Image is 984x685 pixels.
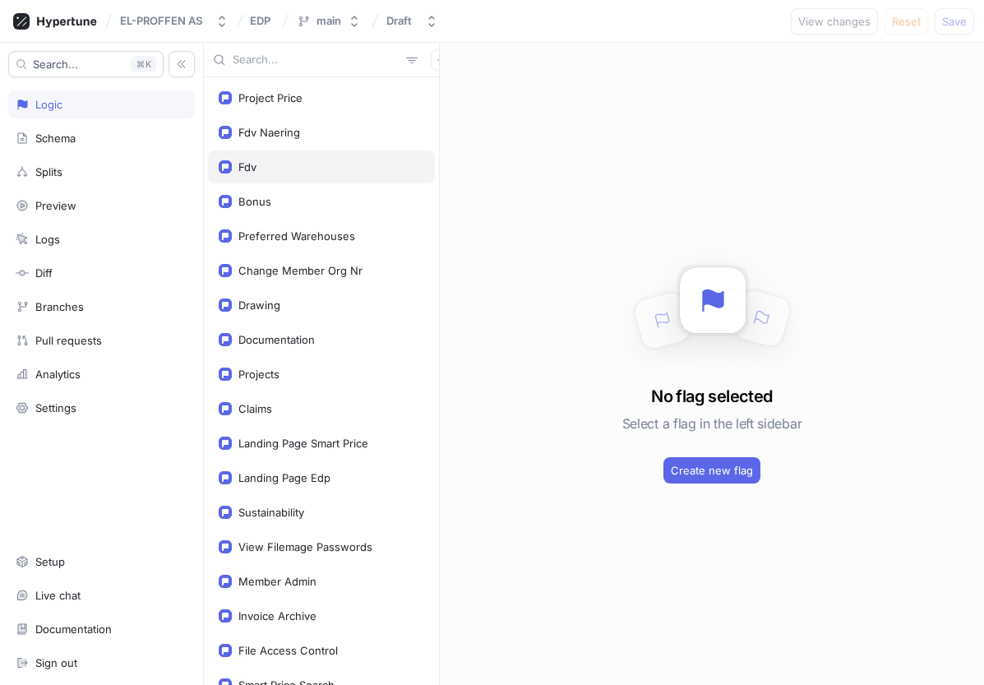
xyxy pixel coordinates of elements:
[798,16,871,26] span: View changes
[238,575,316,588] div: Member Admin
[791,8,878,35] button: View changes
[238,437,368,450] div: Landing Page Smart Price
[33,59,78,69] span: Search...
[238,126,300,139] div: Fdv Naering
[238,160,256,174] div: Fdv
[120,14,202,28] div: EL-PROFFEN AS
[386,14,412,28] div: Draft
[35,334,102,347] div: Pull requests
[35,199,76,212] div: Preview
[380,7,445,35] button: Draft
[8,51,164,77] button: Search...K
[238,540,372,553] div: View Filemage Passwords
[131,56,156,72] div: K
[233,52,400,68] input: Search...
[238,195,271,208] div: Bonus
[663,457,760,484] button: Create new flag
[651,384,772,409] h3: No flag selected
[35,300,84,313] div: Branches
[290,7,367,35] button: main
[35,623,112,636] div: Documentation
[238,91,303,104] div: Project Price
[316,14,341,28] div: main
[238,333,315,346] div: Documentation
[238,402,272,415] div: Claims
[250,15,270,26] span: EDP
[35,555,65,568] div: Setup
[35,368,81,381] div: Analytics
[35,165,62,178] div: Splits
[892,16,921,26] span: Reset
[622,409,802,438] h5: Select a flag in the left sidebar
[35,401,76,414] div: Settings
[671,465,753,475] span: Create new flag
[35,266,53,280] div: Diff
[238,471,330,484] div: Landing Page Edp
[942,16,967,26] span: Save
[35,233,60,246] div: Logs
[238,368,279,381] div: Projects
[238,644,338,657] div: File Access Control
[885,8,928,35] button: Reset
[35,98,62,111] div: Logic
[238,229,355,243] div: Preferred Warehouses
[935,8,974,35] button: Save
[35,589,81,602] div: Live chat
[238,264,363,277] div: Change Member Org Nr
[238,506,304,519] div: Sustainability
[35,132,76,145] div: Schema
[238,609,316,623] div: Invoice Archive
[113,7,235,35] button: EL-PROFFEN AS
[8,615,195,643] a: Documentation
[35,656,77,669] div: Sign out
[238,299,280,312] div: Drawing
